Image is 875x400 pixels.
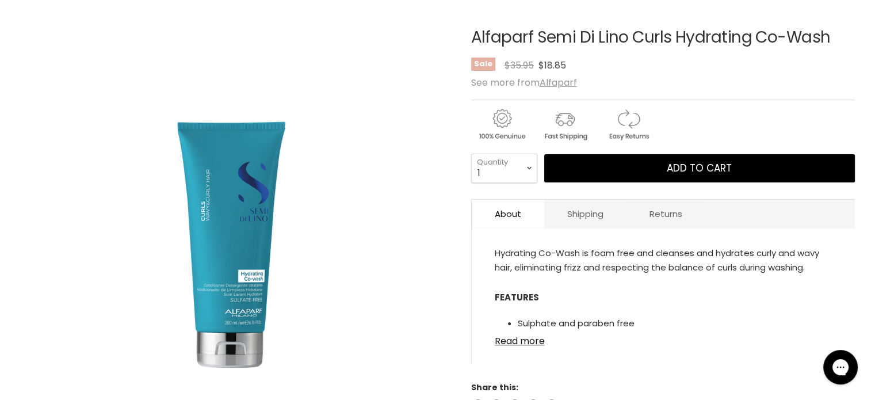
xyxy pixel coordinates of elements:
span: $18.85 [538,59,566,72]
li: Sulphate and paraben free [518,316,832,331]
a: Alfaparf [540,76,577,89]
div: Hydrating Co-Wash is foam free and cleanses and hydrates curly and wavy hair, eliminating frizz a... [495,246,832,275]
a: Returns [626,200,705,228]
img: genuine.gif [471,107,532,142]
iframe: Gorgias live chat messenger [817,346,863,388]
a: Read more [495,329,832,346]
img: shipping.gif [534,107,595,142]
span: Add to cart [667,161,732,175]
span: See more from [471,76,577,89]
select: Quantity [471,154,537,182]
span: Sale [471,58,495,71]
img: returns.gif [598,107,659,142]
span: $35.95 [505,59,534,72]
strong: FEATURES [495,291,539,303]
a: About [472,200,544,228]
button: Add to cart [544,154,855,183]
h1: Alfaparf Semi Di Lino Curls Hydrating Co-Wash [471,29,855,47]
a: Shipping [544,200,626,228]
span: Share this: [471,382,518,393]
